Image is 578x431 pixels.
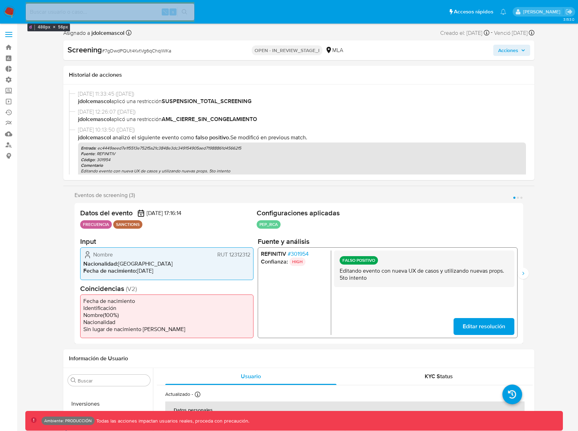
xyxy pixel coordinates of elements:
button: Buscar [71,378,76,383]
span: Venció [DATE] [494,29,528,37]
span: aplicó una restricción [78,115,526,123]
th: Datos personales [165,401,525,418]
p: joaquin.dolcemascolo@mercadolibre.com [523,8,563,15]
b: jdolcemascol [90,29,124,37]
b: jdolcemascol [78,97,111,105]
button: Inversiones [65,395,153,412]
span: [DATE] 12:26:07 ([DATE]) [78,108,526,116]
b: Entrada [81,145,95,151]
p: . Se modificó en previous match . [78,134,526,141]
a: Notificaciones [500,9,506,15]
span: Accesos rápidos [454,8,493,15]
input: Buscar [78,378,147,384]
span: aplicó una restricción [78,97,526,105]
span: Asignado a [63,29,124,37]
p: : ec4449aeed7e1f5513e752f5a21c3848e3dc349154905aed71988861d45662f5 [81,145,523,151]
b: Screening [68,44,102,55]
p: Todas las acciones impactan usuarios reales, proceda con precaución. [95,418,249,424]
span: # 7gDwdPQUt4KvtVg6qChqiWKa [102,47,171,54]
h1: Historial de acciones [69,71,529,78]
span: Analizó el siguiente evento como [113,133,194,141]
p: OPEN - IN_REVIEW_STAGE_I [252,45,322,55]
span: ⌥ [162,8,168,15]
div: MLA [325,46,343,54]
p: Editando evento con nueva UX de casos y utilizando nuevas props. 5to intento [81,168,523,174]
p: : 301954 [81,157,523,163]
b: Comentario [81,162,103,169]
b: Fuente [81,151,95,157]
span: Usuario [241,372,261,380]
button: search-icon [177,7,192,17]
span: - [491,28,493,38]
h1: Información de Usuario [69,355,128,362]
a: Salir [565,8,573,15]
span: KYC Status [425,372,453,380]
span: Acciones [498,45,518,56]
span: [DATE] 11:33:45 ([DATE]) [78,90,526,98]
b: Falso positivo [195,133,229,141]
b: AML_CIERRE_SIN_CONGELAMIENTO [162,115,257,123]
p: Actualizado - [165,391,193,398]
button: Acciones [493,45,530,56]
b: SUSPENSION_TOTAL_SCREENING [162,97,251,105]
span: s [172,8,174,15]
b: jdolcemascol [78,133,111,141]
p: : REFINITIV [81,151,523,157]
input: Buscar usuario o caso... [26,7,194,17]
div: Creado el: [DATE] [440,28,489,38]
p: Ambiente: PRODUCCIÓN [44,419,92,422]
b: Código [81,157,95,163]
b: jdolcemascol [78,115,111,123]
span: [DATE] 10:13:50 ([DATE]) [78,126,526,134]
